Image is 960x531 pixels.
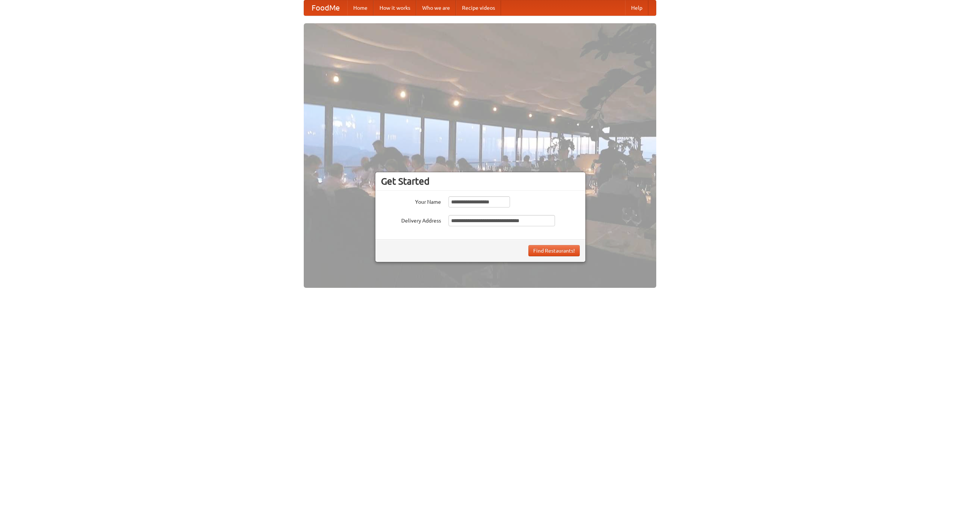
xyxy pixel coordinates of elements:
a: How it works [373,0,416,15]
a: Help [625,0,648,15]
a: Recipe videos [456,0,501,15]
label: Your Name [381,196,441,206]
a: Home [347,0,373,15]
a: Who we are [416,0,456,15]
a: FoodMe [304,0,347,15]
button: Find Restaurants! [528,245,580,256]
label: Delivery Address [381,215,441,224]
h3: Get Started [381,176,580,187]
